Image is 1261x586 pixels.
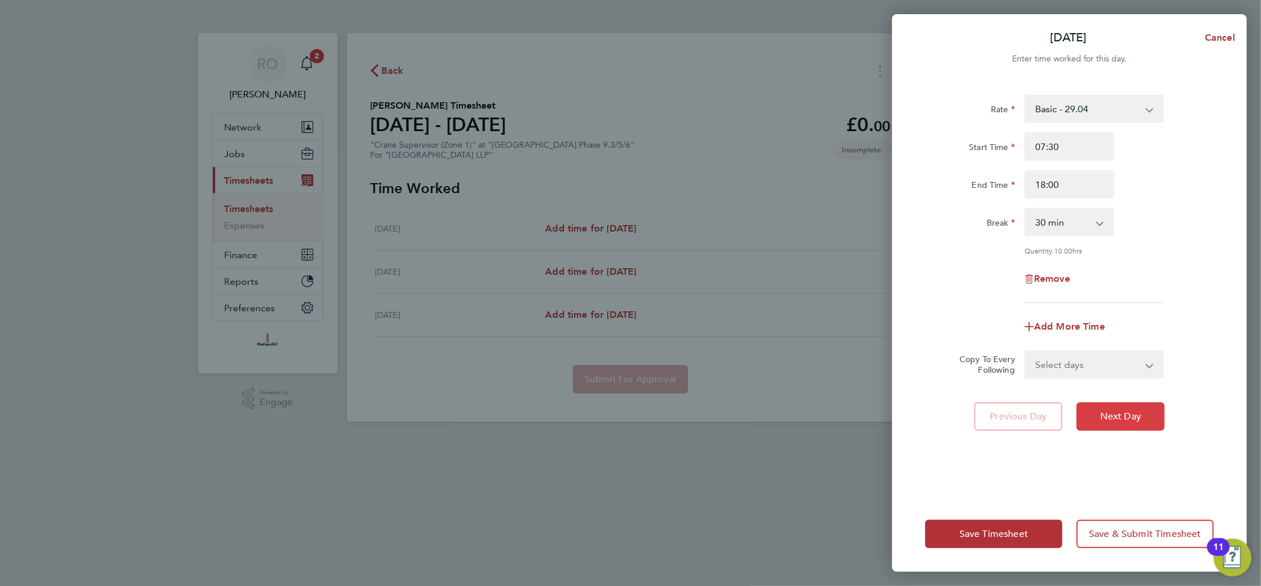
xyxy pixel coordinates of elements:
[1025,132,1114,161] input: E.g. 08:00
[1100,411,1141,422] span: Next Day
[969,142,1015,156] label: Start Time
[1025,246,1164,255] div: Quantity: hrs
[972,180,1015,194] label: End Time
[1054,246,1072,255] span: 10.00
[1213,547,1224,562] div: 11
[1025,274,1070,284] button: Remove
[1089,528,1201,540] span: Save & Submit Timesheet
[987,217,1015,232] label: Break
[1077,520,1214,548] button: Save & Submit Timesheet
[1077,402,1165,431] button: Next Day
[959,528,1028,540] span: Save Timesheet
[991,104,1015,118] label: Rate
[1051,30,1087,46] p: [DATE]
[1186,26,1247,50] button: Cancel
[925,520,1062,548] button: Save Timesheet
[1025,322,1105,331] button: Add More Time
[1025,170,1114,198] input: E.g. 18:00
[1201,32,1235,43] span: Cancel
[1034,273,1070,284] span: Remove
[892,52,1247,66] div: Enter time worked for this day.
[1214,539,1252,577] button: Open Resource Center, 11 new notifications
[950,354,1015,375] label: Copy To Every Following
[1034,321,1105,332] span: Add More Time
